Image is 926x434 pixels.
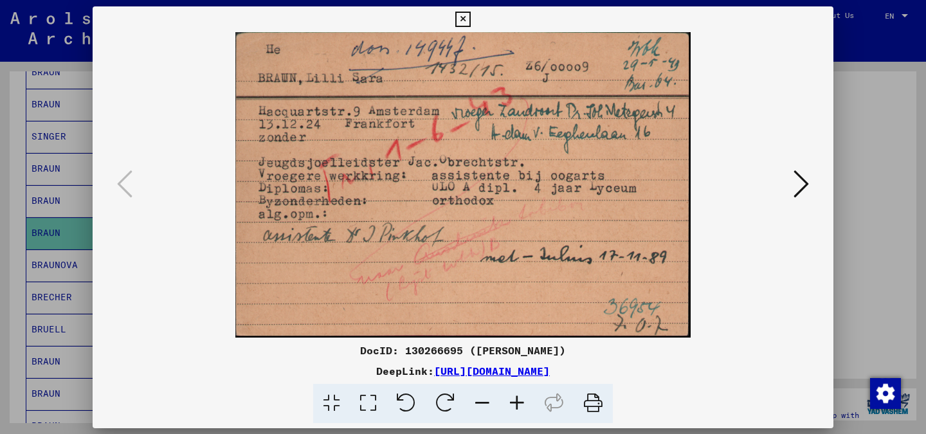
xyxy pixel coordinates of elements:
[869,377,900,408] div: Change consent
[136,32,790,338] img: 001.jpg
[93,343,833,358] div: DocID: 130266695 ([PERSON_NAME])
[93,363,833,379] div: DeepLink:
[870,378,901,409] img: Change consent
[434,365,550,377] a: [URL][DOMAIN_NAME]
